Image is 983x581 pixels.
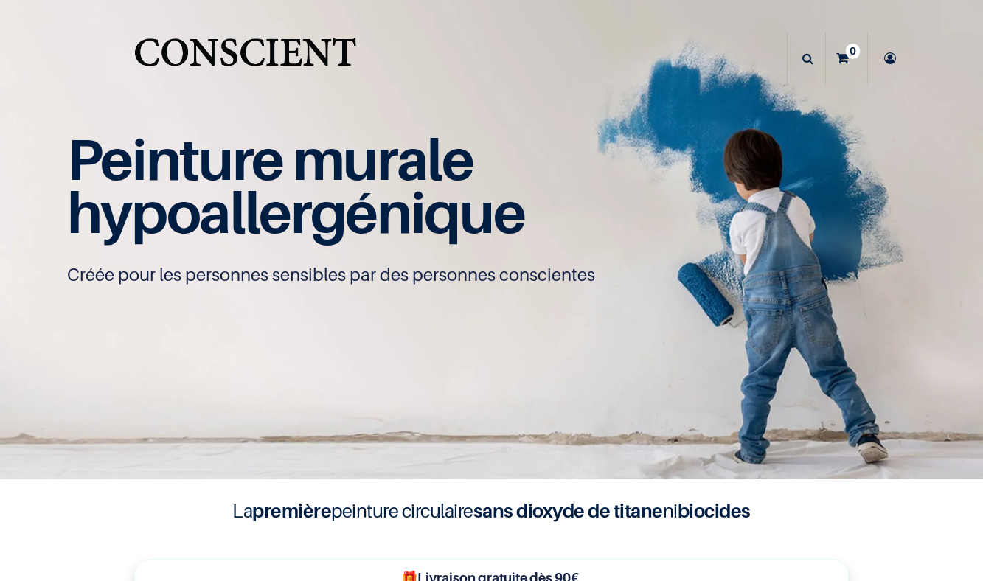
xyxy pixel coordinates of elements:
sup: 0 [846,44,860,58]
span: Peinture murale [67,125,473,193]
span: hypoallergénique [67,178,525,246]
h4: La peinture circulaire ni [197,497,787,525]
a: 0 [826,32,867,84]
p: Créée pour les personnes sensibles par des personnes conscientes [67,263,917,287]
b: première [252,499,331,522]
img: Conscient [131,29,359,88]
a: Logo of Conscient [131,29,359,88]
b: biocides [678,499,751,522]
b: sans dioxyde de titane [473,499,663,522]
